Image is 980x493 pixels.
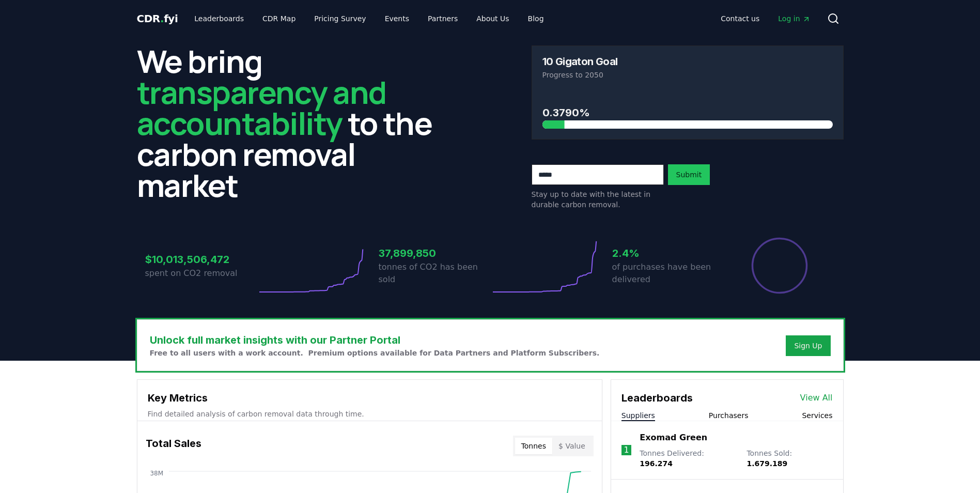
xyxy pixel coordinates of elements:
span: CDR fyi [137,12,178,25]
a: Blog [520,9,552,28]
p: spent on CO2 removal [145,267,257,280]
a: Events [377,9,417,28]
h3: 2.4% [612,245,724,261]
h3: $10,013,506,472 [145,252,257,267]
span: Log in [778,13,810,24]
p: tonnes of CO2 has been sold [379,261,490,286]
span: 1.679.189 [746,459,787,468]
h2: We bring to the carbon removal market [137,45,449,201]
button: $ Value [552,438,592,454]
a: Sign Up [794,341,822,351]
button: Services [802,410,832,421]
button: Purchasers [709,410,749,421]
span: transparency and accountability [137,71,386,144]
a: Leaderboards [186,9,252,28]
nav: Main [712,9,818,28]
p: of purchases have been delivered [612,261,724,286]
button: Submit [668,164,710,185]
tspan: 38M [150,470,163,477]
a: View All [800,392,833,404]
a: About Us [468,9,517,28]
a: Exomad Green [640,432,707,444]
p: Progress to 2050 [542,70,833,80]
span: 196.274 [640,459,673,468]
h3: Total Sales [146,436,201,456]
a: Partners [419,9,466,28]
div: Percentage of sales delivered [751,237,808,295]
p: 1 [624,444,629,456]
h3: Leaderboards [621,390,693,406]
button: Tonnes [515,438,552,454]
h3: 10 Gigaton Goal [542,56,618,67]
p: Free to all users with a work account. Premium options available for Data Partners and Platform S... [150,348,600,358]
a: Pricing Survey [306,9,374,28]
button: Sign Up [786,335,830,356]
a: Contact us [712,9,768,28]
h3: Key Metrics [148,390,592,406]
h3: 0.3790% [542,105,833,120]
p: Stay up to date with the latest in durable carbon removal. [532,189,664,210]
a: Log in [770,9,818,28]
button: Suppliers [621,410,655,421]
span: . [160,12,164,25]
p: Tonnes Delivered : [640,448,736,469]
p: Tonnes Sold : [746,448,832,469]
h3: 37,899,850 [379,245,490,261]
nav: Main [186,9,552,28]
h3: Unlock full market insights with our Partner Portal [150,332,600,348]
a: CDR Map [254,9,304,28]
p: Find detailed analysis of carbon removal data through time. [148,409,592,419]
a: CDR.fyi [137,11,178,26]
